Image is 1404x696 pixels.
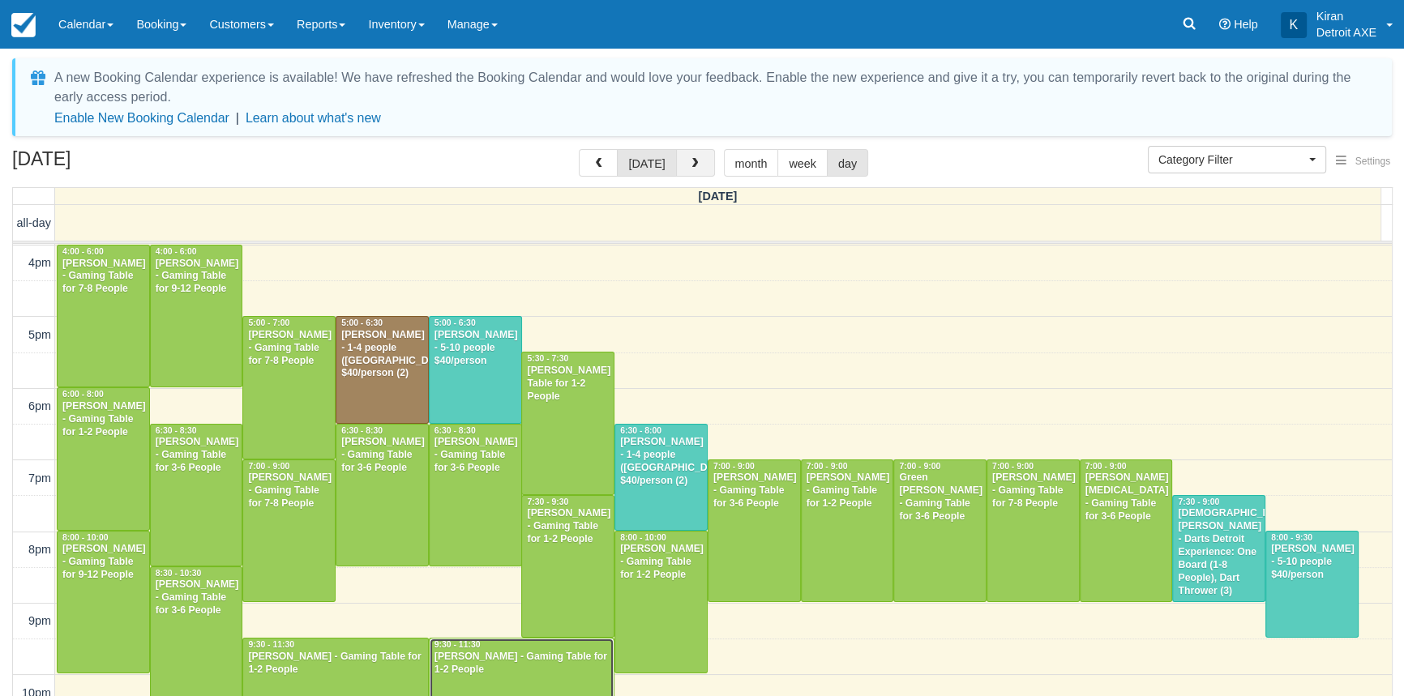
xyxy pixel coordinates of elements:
[1080,459,1173,602] a: 7:00 - 9:00[PERSON_NAME][MEDICAL_DATA] - Gaming Table for 3-6 People
[54,110,229,126] button: Enable New Booking Calendar
[150,245,243,387] a: 4:00 - 6:00[PERSON_NAME] - Gaming Table for 9-12 People
[620,533,666,542] span: 8:00 - 10:00
[247,472,331,510] div: [PERSON_NAME] - Gaming Table for 7-8 People
[1281,12,1307,38] div: K
[992,462,1034,471] span: 7:00 - 9:00
[521,495,614,638] a: 7:30 - 9:30[PERSON_NAME] - Gaming Table for 1-2 People
[155,436,238,475] div: [PERSON_NAME] - Gaming Table for 3-6 People
[434,318,476,327] span: 5:00 - 6:30
[156,426,197,435] span: 6:30 - 8:30
[708,459,801,602] a: 7:00 - 9:00[PERSON_NAME] - Gaming Table for 3-6 People
[429,424,522,566] a: 6:30 - 8:30[PERSON_NAME] - Gaming Table for 3-6 People
[150,424,243,566] a: 6:30 - 8:30[PERSON_NAME] - Gaming Table for 3-6 People
[1178,497,1219,506] span: 7:30 - 9:00
[1158,152,1305,168] span: Category Filter
[521,352,614,494] a: 5:30 - 7:30[PERSON_NAME] Table for 1-2 People
[434,329,517,368] div: [PERSON_NAME] - 5-10 people $40/person
[155,579,238,617] div: [PERSON_NAME] - Gaming Table for 3-6 People
[248,318,289,327] span: 5:00 - 7:00
[1085,462,1127,471] span: 7:00 - 9:00
[614,424,708,531] a: 6:30 - 8:00[PERSON_NAME] - 1-4 people ([GEOGRAPHIC_DATA]) $40/person (2)
[54,68,1372,107] div: A new Booking Calendar experience is available! We have refreshed the Booking Calendar and would ...
[341,426,383,435] span: 6:30 - 8:30
[806,472,889,510] div: [PERSON_NAME] - Gaming Table for 1-2 People
[991,472,1075,510] div: [PERSON_NAME] - Gaming Table for 7-8 People
[713,462,755,471] span: 7:00 - 9:00
[12,149,217,179] h2: [DATE]
[340,436,424,475] div: [PERSON_NAME] - Gaming Table for 3-6 People
[526,507,610,546] div: [PERSON_NAME] - Gaming Table for 1-2 People
[777,149,828,177] button: week
[247,329,331,368] div: [PERSON_NAME] - Gaming Table for 7-8 People
[1085,472,1168,523] div: [PERSON_NAME][MEDICAL_DATA] - Gaming Table for 3-6 People
[62,533,109,542] span: 8:00 - 10:00
[242,459,336,602] a: 7:00 - 9:00[PERSON_NAME] - Gaming Table for 7-8 People
[619,436,703,488] div: [PERSON_NAME] - 1-4 people ([GEOGRAPHIC_DATA]) $40/person (2)
[1316,8,1376,24] p: Kiran
[156,247,197,256] span: 4:00 - 6:00
[248,640,294,649] span: 9:30 - 11:30
[699,190,738,203] span: [DATE]
[1265,531,1359,638] a: 8:00 - 9:30[PERSON_NAME] - 5-10 people $40/person
[434,640,481,649] span: 9:30 - 11:30
[1219,19,1231,30] i: Help
[242,316,336,459] a: 5:00 - 7:00[PERSON_NAME] - Gaming Table for 7-8 People
[1355,156,1390,167] span: Settings
[620,426,661,435] span: 6:30 - 8:00
[827,149,868,177] button: day
[28,614,51,627] span: 9pm
[614,531,708,673] a: 8:00 - 10:00[PERSON_NAME] - Gaming Table for 1-2 People
[527,497,568,506] span: 7:30 - 9:30
[801,459,894,602] a: 7:00 - 9:00[PERSON_NAME] - Gaming Table for 1-2 People
[11,13,36,37] img: checkfront-main-nav-mini-logo.png
[1172,495,1265,602] a: 7:30 - 9:00[DEMOGRAPHIC_DATA][PERSON_NAME] - Darts Detroit Experience: One Board (1-8 People), Da...
[28,472,51,485] span: 7pm
[155,258,238,297] div: [PERSON_NAME] - Gaming Table for 9-12 People
[336,424,429,566] a: 6:30 - 8:30[PERSON_NAME] - Gaming Table for 3-6 People
[1316,24,1376,41] p: Detroit AXE
[1234,18,1258,31] span: Help
[236,111,239,125] span: |
[987,459,1080,602] a: 7:00 - 9:00[PERSON_NAME] - Gaming Table for 7-8 People
[17,216,51,229] span: all-day
[434,651,610,677] div: [PERSON_NAME] - Gaming Table for 1-2 People
[57,245,150,387] a: 4:00 - 6:00[PERSON_NAME] - Gaming Table for 7-8 People
[526,365,610,404] div: [PERSON_NAME] Table for 1-2 People
[246,111,381,125] a: Learn about what's new
[28,543,51,556] span: 8pm
[340,329,424,381] div: [PERSON_NAME] - 1-4 people ([GEOGRAPHIC_DATA]) $40/person (2)
[429,316,522,423] a: 5:00 - 6:30[PERSON_NAME] - 5-10 people $40/person
[434,426,476,435] span: 6:30 - 8:30
[57,387,150,530] a: 6:00 - 8:00[PERSON_NAME] - Gaming Table for 1-2 People
[527,354,568,363] span: 5:30 - 7:30
[1270,543,1354,582] div: [PERSON_NAME] - 5-10 people $40/person
[57,531,150,673] a: 8:00 - 10:00[PERSON_NAME] - Gaming Table for 9-12 People
[247,651,423,677] div: [PERSON_NAME] - Gaming Table for 1-2 People
[1326,150,1400,173] button: Settings
[898,472,982,523] div: Green [PERSON_NAME] - Gaming Table for 3-6 People
[617,149,676,177] button: [DATE]
[619,543,703,582] div: [PERSON_NAME] - Gaming Table for 1-2 People
[893,459,987,602] a: 7:00 - 9:00Green [PERSON_NAME] - Gaming Table for 3-6 People
[248,462,289,471] span: 7:00 - 9:00
[62,258,145,297] div: [PERSON_NAME] - Gaming Table for 7-8 People
[62,390,104,399] span: 6:00 - 8:00
[1271,533,1312,542] span: 8:00 - 9:30
[899,462,940,471] span: 7:00 - 9:00
[1148,146,1326,173] button: Category Filter
[1177,507,1261,597] div: [DEMOGRAPHIC_DATA][PERSON_NAME] - Darts Detroit Experience: One Board (1-8 People), Dart Thrower (3)
[28,256,51,269] span: 4pm
[336,316,429,423] a: 5:00 - 6:30[PERSON_NAME] - 1-4 people ([GEOGRAPHIC_DATA]) $40/person (2)
[28,328,51,341] span: 5pm
[341,318,383,327] span: 5:00 - 6:30
[724,149,779,177] button: month
[62,247,104,256] span: 4:00 - 6:00
[807,462,848,471] span: 7:00 - 9:00
[156,569,202,578] span: 8:30 - 10:30
[434,436,517,475] div: [PERSON_NAME] - Gaming Table for 3-6 People
[713,472,796,510] div: [PERSON_NAME] - Gaming Table for 3-6 People
[62,400,145,439] div: [PERSON_NAME] - Gaming Table for 1-2 People
[28,399,51,412] span: 6pm
[62,543,145,582] div: [PERSON_NAME] - Gaming Table for 9-12 People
